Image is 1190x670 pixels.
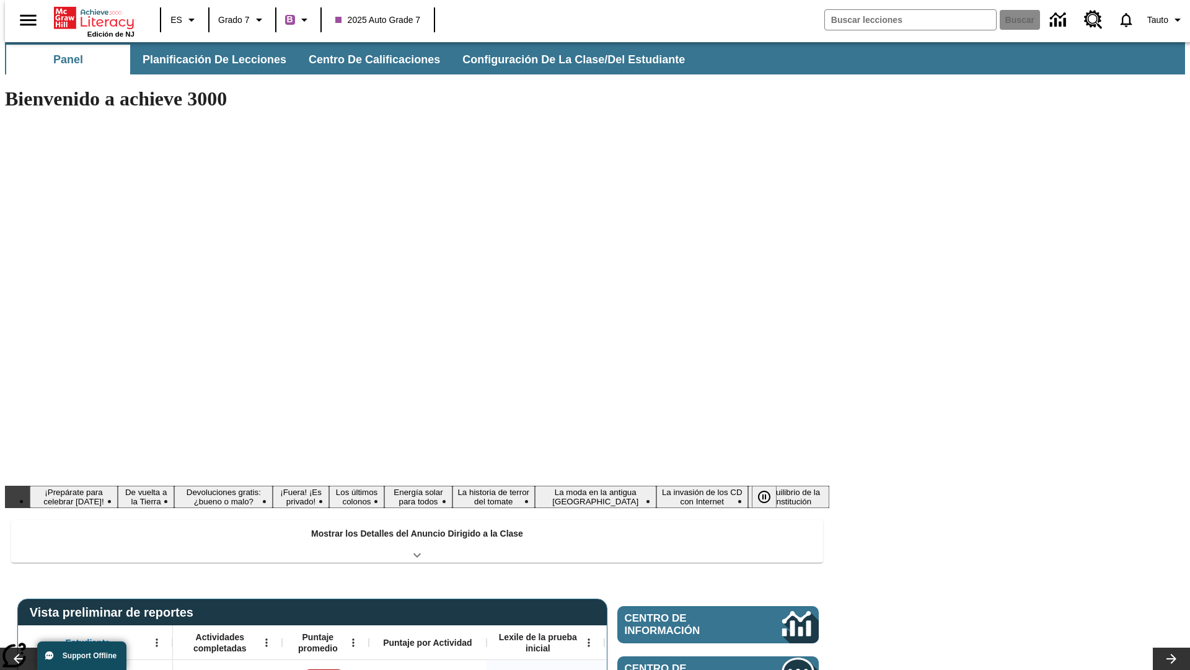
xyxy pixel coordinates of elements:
[752,486,777,508] button: Pausar
[30,486,118,508] button: Diapositiva 1 ¡Prepárate para celebrar Juneteenth!
[87,30,134,38] span: Edición de NJ
[66,637,110,648] span: Estudiante
[213,9,271,31] button: Grado: Grado 7, Elige un grado
[535,486,656,508] button: Diapositiva 8 La moda en la antigua Roma
[30,605,200,620] span: Vista preliminar de reportes
[118,486,174,508] button: Diapositiva 2 De vuelta a la Tierra
[5,10,181,21] body: Máximo 600 caracteres Presiona Escape para desactivar la barra de herramientas Presiona Alt + F10...
[656,486,748,508] button: Diapositiva 9 La invasión de los CD con Internet
[280,9,317,31] button: Boost El color de la clase es morado/púrpura. Cambiar el color de la clase.
[1110,4,1142,36] a: Notificaciones
[335,14,421,27] span: 2025 Auto Grade 7
[37,641,126,670] button: Support Offline
[5,42,1185,74] div: Subbarra de navegación
[218,14,250,27] span: Grado 7
[580,633,598,652] button: Abrir menú
[1077,3,1110,37] a: Centro de recursos, Se abrirá en una pestaña nueva.
[288,632,348,654] span: Puntaje promedio
[384,486,452,508] button: Diapositiva 6 Energía solar para todos
[6,45,130,74] button: Panel
[10,2,46,38] button: Abrir el menú lateral
[452,45,695,74] button: Configuración de la clase/del estudiante
[493,632,583,654] span: Lexile de la prueba inicial
[452,486,535,508] button: Diapositiva 7 La historia de terror del tomate
[309,53,440,67] span: Centro de calificaciones
[1142,9,1190,31] button: Perfil/Configuración
[11,520,823,563] div: Mostrar los Detalles del Anuncio Dirigido a la Clase
[5,87,829,110] h1: Bienvenido a achieve 3000
[752,486,789,508] div: Pausar
[170,14,182,27] span: ES
[1147,14,1168,27] span: Tauto
[825,10,996,30] input: Buscar campo
[1153,648,1190,670] button: Carrusel de lecciones, seguir
[1042,3,1077,37] a: Centro de información
[63,651,117,660] span: Support Offline
[617,606,819,643] a: Centro de información
[299,45,450,74] button: Centro de calificaciones
[53,53,83,67] span: Panel
[257,633,276,652] button: Abrir menú
[174,486,273,508] button: Diapositiva 3 Devoluciones gratis: ¿bueno o malo?
[54,4,134,38] div: Portada
[143,53,286,67] span: Planificación de lecciones
[462,53,685,67] span: Configuración de la clase/del estudiante
[311,527,523,540] p: Mostrar los Detalles del Anuncio Dirigido a la Clase
[5,45,696,74] div: Subbarra de navegación
[329,486,385,508] button: Diapositiva 5 Los últimos colonos
[383,637,472,648] span: Puntaje por Actividad
[287,12,293,27] span: B
[179,632,261,654] span: Actividades completadas
[148,633,166,652] button: Abrir menú
[54,6,134,30] a: Portada
[133,45,296,74] button: Planificación de lecciones
[273,486,328,508] button: Diapositiva 4 ¡Fuera! ¡Es privado!
[748,486,829,508] button: Diapositiva 10 El equilibrio de la Constitución
[344,633,363,652] button: Abrir menú
[625,612,741,637] span: Centro de información
[165,9,205,31] button: Lenguaje: ES, Selecciona un idioma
